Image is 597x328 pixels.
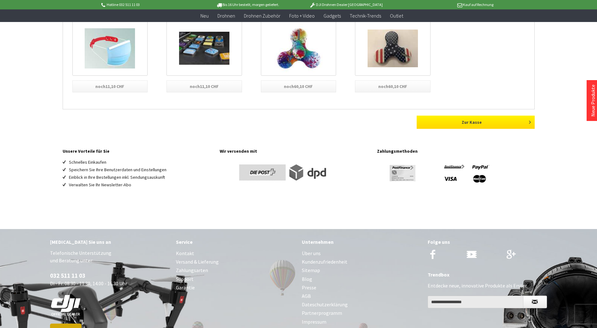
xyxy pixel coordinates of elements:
[244,13,280,19] span: Drohnen Zubehör
[302,249,421,258] a: Über uns
[355,21,431,76] a: Fidget Spinner Capitan America
[377,147,534,155] h4: Zahlungsmethoden
[428,238,547,246] div: Folge uns
[176,266,296,275] a: Zahlungsarten
[302,266,421,275] a: Sitemap
[274,24,323,72] img: Fidget Spinner mit LED
[72,21,148,76] a: Maskenhalter für Hygienemasken
[176,283,296,292] a: Garantie
[302,238,421,246] div: Unternehmen
[166,80,242,92] div: noch
[395,1,493,8] p: Kauf auf Rechnung
[319,9,345,22] a: Gadgets
[176,258,296,266] a: Versand & Lieferung
[69,158,214,166] li: Schnelles Einkaufen
[100,1,199,8] p: Hotline 032 511 11 03
[220,158,342,187] img: footer-versand-logos.png
[72,80,148,92] div: noch
[345,9,386,22] a: Technik-Trends
[261,80,336,92] div: noch
[176,275,296,283] a: Support
[523,296,547,308] button: Newsletter abonnieren
[217,13,235,19] span: Drohnen
[213,9,239,22] a: Drohnen
[417,116,535,129] a: Zur Kasse
[85,28,135,68] img: Maskenhalter für Hygienemasken
[377,158,500,187] img: footer-payment-logos.png
[196,9,213,22] a: Neu
[69,173,214,181] li: Einblick in Ihre Bestellungen inkl. Sendungsauskunft
[388,84,407,89] span: 60,10 CHF
[105,84,124,89] span: 11,10 CHF
[289,13,315,19] span: Foto + Video
[69,166,214,173] li: Speichern Sie Ihre Benutzerdaten und Einstellungen
[355,80,431,92] div: noch
[239,9,285,22] a: Drohnen Zubehör
[386,9,408,22] a: Outlet
[302,258,421,266] a: Kundenzufriedenheit
[302,309,421,317] a: Partnerprogramm
[176,238,296,246] div: Service
[166,21,242,76] a: iPhone App Magnete
[69,181,214,189] li: Verwalten Sie Ihr Newsletter-Abo
[428,282,547,289] p: Entdecke neue, innovative Produkte als Erster.
[324,13,341,19] span: Gadgets
[302,283,421,292] a: Presse
[390,13,403,19] span: Outlet
[590,85,596,117] a: Neue Produkte
[302,300,421,309] a: Dateschutzerklärung
[297,1,395,8] p: DJI Drohnen Dealer [GEOGRAPHIC_DATA]
[176,249,296,258] a: Kontakt
[179,32,229,65] img: iPhone App Magnete
[200,13,209,19] span: Neu
[302,292,421,300] a: AGB
[428,271,547,279] div: Trendbox
[350,13,381,19] span: Technik-Trends
[50,238,170,246] div: [MEDICAL_DATA] Sie uns an
[428,296,523,308] input: Ihre E-Mail Adresse
[302,275,421,283] a: Blog
[199,1,297,8] p: Bis 16 Uhr bestellt, morgen geliefert.
[50,295,82,316] img: white-dji-schweiz-logo-official_140x140.png
[285,9,319,22] a: Foto + Video
[63,147,214,155] h4: Unsere Vorteile für Sie
[261,21,336,76] a: Fidget Spinner mit LED
[220,147,371,155] h4: Wir versenden mit
[302,318,421,326] a: Impressum
[200,84,219,89] span: 11,10 CHF
[294,84,313,89] span: 60,10 CHF
[50,272,85,279] a: 032 511 11 03
[368,30,418,67] img: Fidget Spinner Capitan America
